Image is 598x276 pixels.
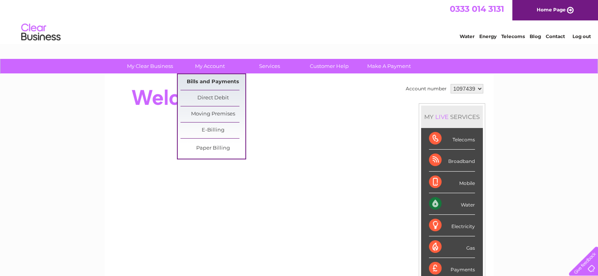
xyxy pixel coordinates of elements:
a: My Clear Business [118,59,182,73]
div: Electricity [429,215,475,236]
a: Services [237,59,302,73]
div: Water [429,193,475,215]
div: Mobile [429,172,475,193]
a: Energy [479,33,497,39]
a: Make A Payment [357,59,421,73]
a: Log out [572,33,591,39]
td: Account number [404,82,449,95]
a: Direct Debit [180,90,245,106]
a: Blog [530,33,541,39]
div: LIVE [434,113,450,121]
a: E-Billing [180,122,245,138]
a: 0333 014 3131 [450,4,504,14]
a: Contact [546,33,565,39]
div: Gas [429,236,475,258]
a: Paper Billing [180,141,245,156]
div: Broadband [429,150,475,171]
div: MY SERVICES [421,106,483,128]
a: Telecoms [501,33,525,39]
a: Bills and Payments [180,74,245,90]
div: Clear Business is a trading name of Verastar Limited (registered in [GEOGRAPHIC_DATA] No. 3667643... [114,4,485,38]
a: My Account [177,59,242,73]
img: logo.png [21,20,61,44]
a: Water [460,33,475,39]
a: Moving Premises [180,106,245,122]
div: Telecoms [429,128,475,150]
a: Customer Help [297,59,362,73]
